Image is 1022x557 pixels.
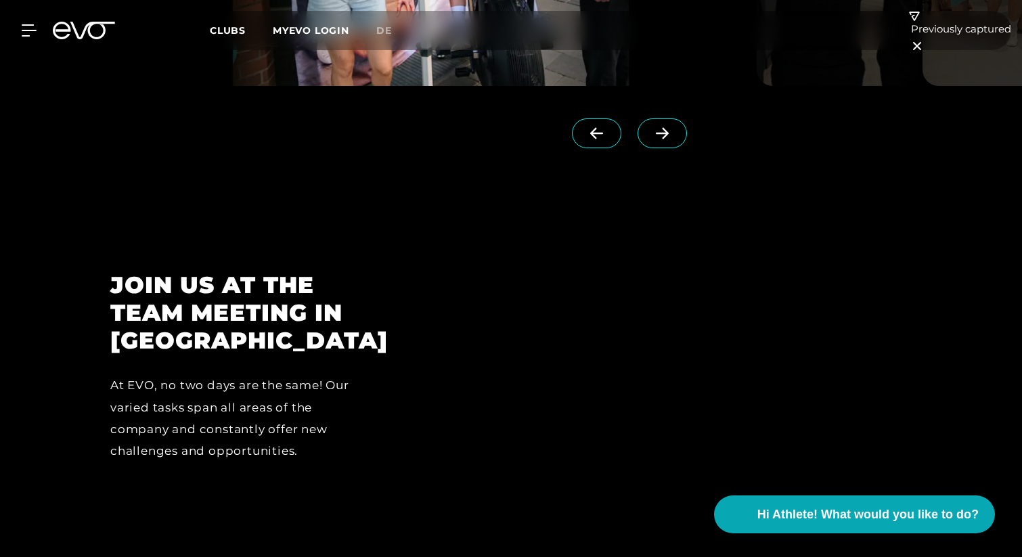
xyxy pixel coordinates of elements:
[110,271,352,354] h2: JOIN US AT THE TEAM MEETING IN [GEOGRAPHIC_DATA]
[757,506,979,524] span: Hi Athlete! What would you like to do?
[210,24,273,37] a: Clubs
[210,24,246,37] span: Clubs
[376,23,408,39] a: de
[110,374,352,462] div: At EVO, no two days are the same! Our varied tasks span all areas of the company and constantly o...
[714,495,995,533] button: Hi Athlete! What would you like to do?
[273,24,349,37] a: MYEVO LOGIN
[376,24,392,37] span: de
